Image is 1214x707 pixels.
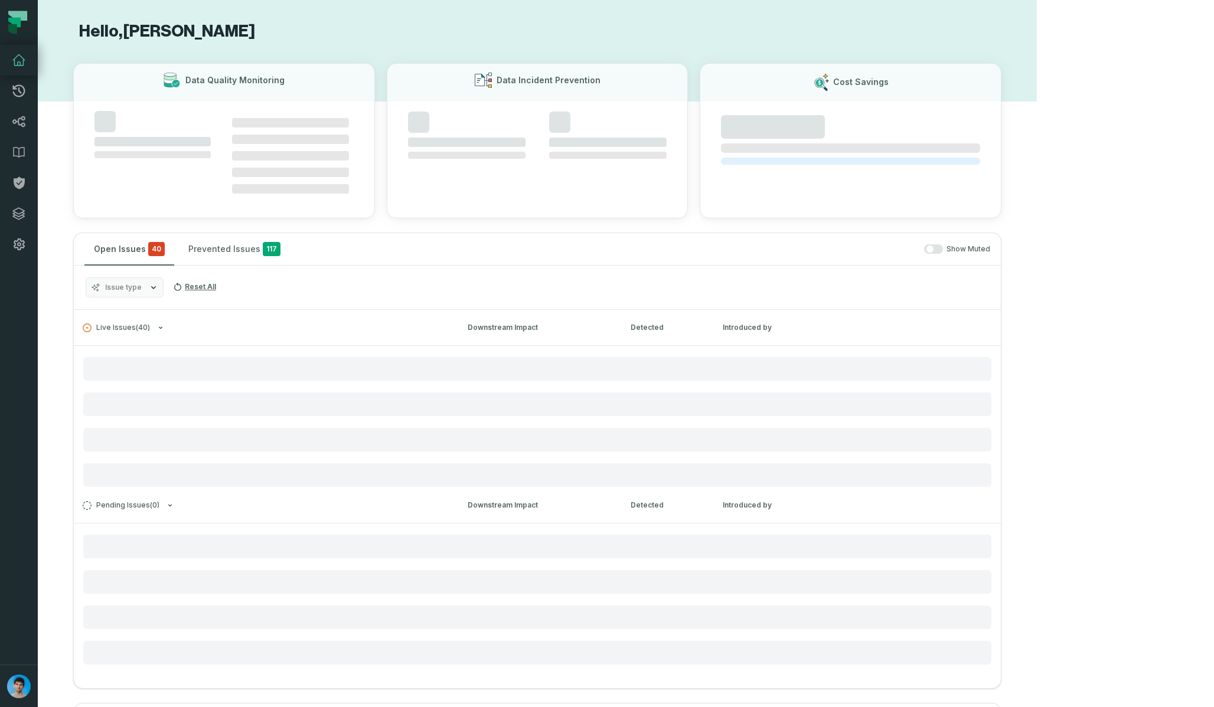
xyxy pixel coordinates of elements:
[74,523,1001,665] div: Pending Issues(0)
[497,74,601,86] h3: Data Incident Prevention
[387,63,688,218] button: Data Incident Prevention
[168,277,221,296] button: Reset All
[83,323,446,332] button: Live Issues(40)
[468,500,609,510] div: Downstream Impact
[7,675,31,698] img: avatar of Omri Ildis
[631,322,701,333] div: Detected
[83,501,446,510] button: Pending Issues(0)
[723,500,829,510] div: Introduced by
[723,322,829,333] div: Introduced by
[631,500,701,510] div: Detected
[74,345,1001,487] div: Live Issues(40)
[83,501,159,510] span: Pending Issues ( 0 )
[73,63,375,218] button: Data Quality Monitoring
[86,277,164,297] button: Issue type
[295,244,990,254] div: Show Muted
[148,242,165,256] span: critical issues and errors combined
[83,323,150,332] span: Live Issues ( 40 )
[468,322,609,333] div: Downstream Impact
[700,63,1001,218] button: Cost Savings
[185,74,285,86] h3: Data Quality Monitoring
[833,76,889,88] h3: Cost Savings
[179,233,290,265] button: Prevented Issues
[73,21,1001,42] h1: Hello, [PERSON_NAME]
[105,283,142,292] span: Issue type
[84,233,174,265] button: Open Issues
[263,242,280,256] span: 117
